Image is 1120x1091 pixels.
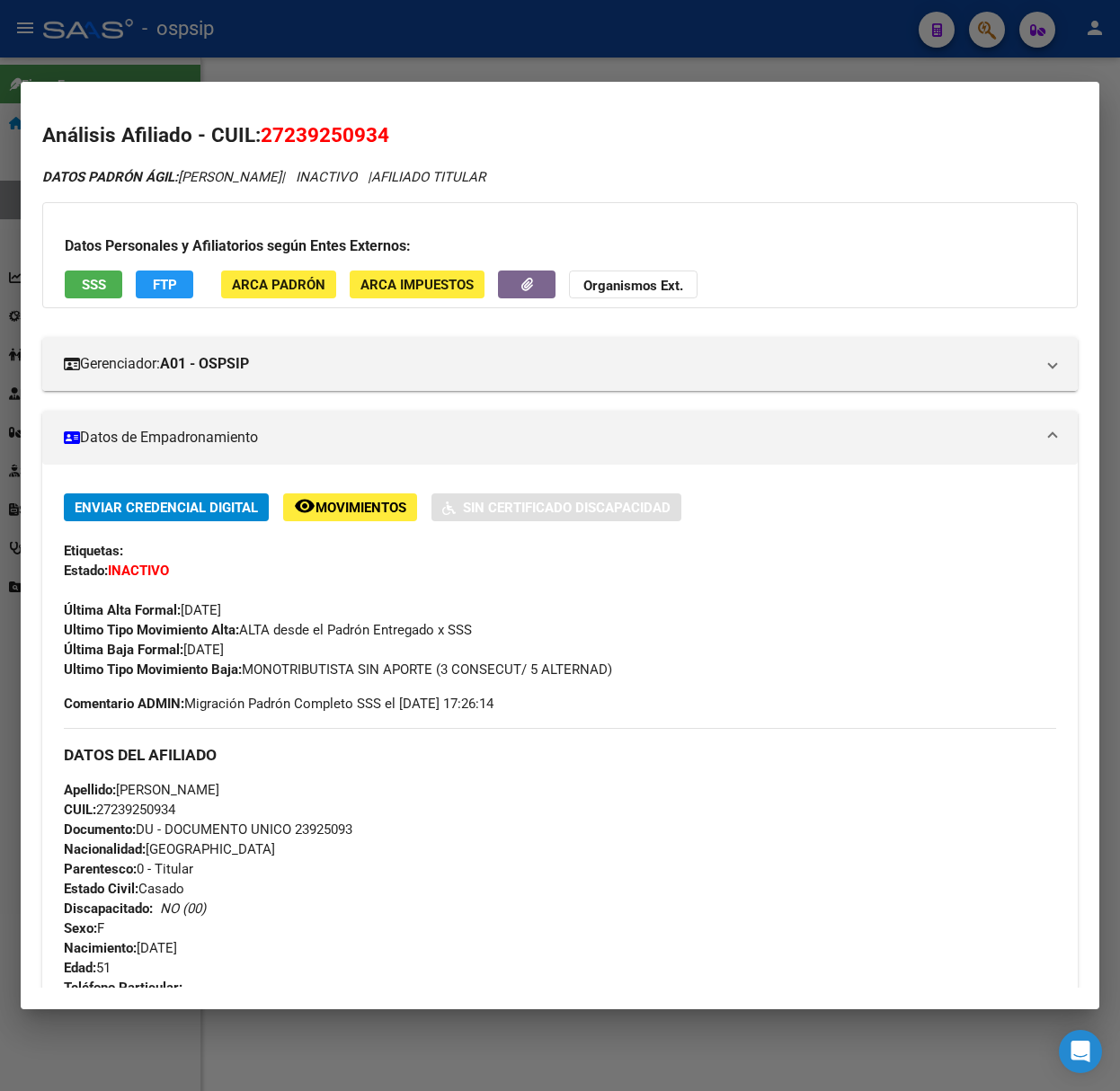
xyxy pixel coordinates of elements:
[350,271,484,298] button: ARCA Impuestos
[1059,1030,1102,1073] div: Open Intercom Messenger
[463,500,671,516] span: Sin Certificado Discapacidad
[283,493,417,521] button: Movimientos
[64,920,97,936] strong: Sexo:
[64,563,108,579] strong: Estado:
[108,563,169,579] strong: INACTIVO
[64,661,612,678] span: MONOTRIBUTISTA SIN APORTE (3 CONSECUT/ 5 ALTERNAD)
[136,271,193,298] button: FTP
[64,960,96,976] strong: Edad:
[64,821,136,838] strong: Documento:
[64,602,181,618] strong: Última Alta Formal:
[64,802,96,818] strong: CUIL:
[316,500,406,516] span: Movimientos
[64,900,153,917] strong: Discapacitado:
[75,500,258,516] span: Enviar Credencial Digital
[583,278,683,294] strong: Organismos Ext.
[64,353,1035,375] mat-panel-title: Gerenciador:
[64,745,1056,765] h3: DATOS DEL AFILIADO
[64,881,184,897] span: Casado
[64,980,182,996] strong: Teléfono Particular:
[64,841,146,857] strong: Nacionalidad:
[64,661,242,678] strong: Ultimo Tipo Movimiento Baja:
[221,271,336,298] button: ARCA Padrón
[64,602,221,618] span: [DATE]
[64,881,138,897] strong: Estado Civil:
[569,271,698,298] button: Organismos Ext.
[360,277,474,293] span: ARCA Impuestos
[153,277,177,293] span: FTP
[42,169,281,185] span: [PERSON_NAME]
[42,169,178,185] strong: DATOS PADRÓN ÁGIL:
[64,782,116,798] strong: Apellido:
[294,495,316,517] mat-icon: remove_red_eye
[42,337,1078,391] mat-expansion-panel-header: Gerenciador:A01 - OSPSIP
[64,642,224,658] span: [DATE]
[64,622,472,638] span: ALTA desde el Padrón Entregado x SSS
[42,411,1078,465] mat-expansion-panel-header: Datos de Empadronamiento
[64,696,184,712] strong: Comentario ADMIN:
[160,900,206,917] i: NO (00)
[64,622,239,638] strong: Ultimo Tipo Movimiento Alta:
[64,861,137,877] strong: Parentesco:
[64,940,137,956] strong: Nacimiento:
[64,802,175,818] span: 27239250934
[42,120,1078,151] h2: Análisis Afiliado - CUIL:
[64,940,177,956] span: [DATE]
[232,277,325,293] span: ARCA Padrón
[160,353,249,375] strong: A01 - OSPSIP
[64,920,104,936] span: F
[65,271,122,298] button: SSS
[64,427,1035,448] mat-panel-title: Datos de Empadronamiento
[82,277,106,293] span: SSS
[64,782,219,798] span: [PERSON_NAME]
[261,123,389,146] span: 27239250934
[64,694,493,714] span: Migración Padrón Completo SSS el [DATE] 17:26:14
[64,543,123,559] strong: Etiquetas:
[65,235,1055,257] h3: Datos Personales y Afiliatorios según Entes Externos:
[431,493,681,521] button: Sin Certificado Discapacidad
[64,861,193,877] span: 0 - Titular
[64,960,111,976] span: 51
[64,493,269,521] button: Enviar Credencial Digital
[64,642,183,658] strong: Última Baja Formal:
[64,821,352,838] span: DU - DOCUMENTO UNICO 23925093
[42,169,485,185] i: | INACTIVO |
[64,841,275,857] span: [GEOGRAPHIC_DATA]
[371,169,485,185] span: AFILIADO TITULAR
